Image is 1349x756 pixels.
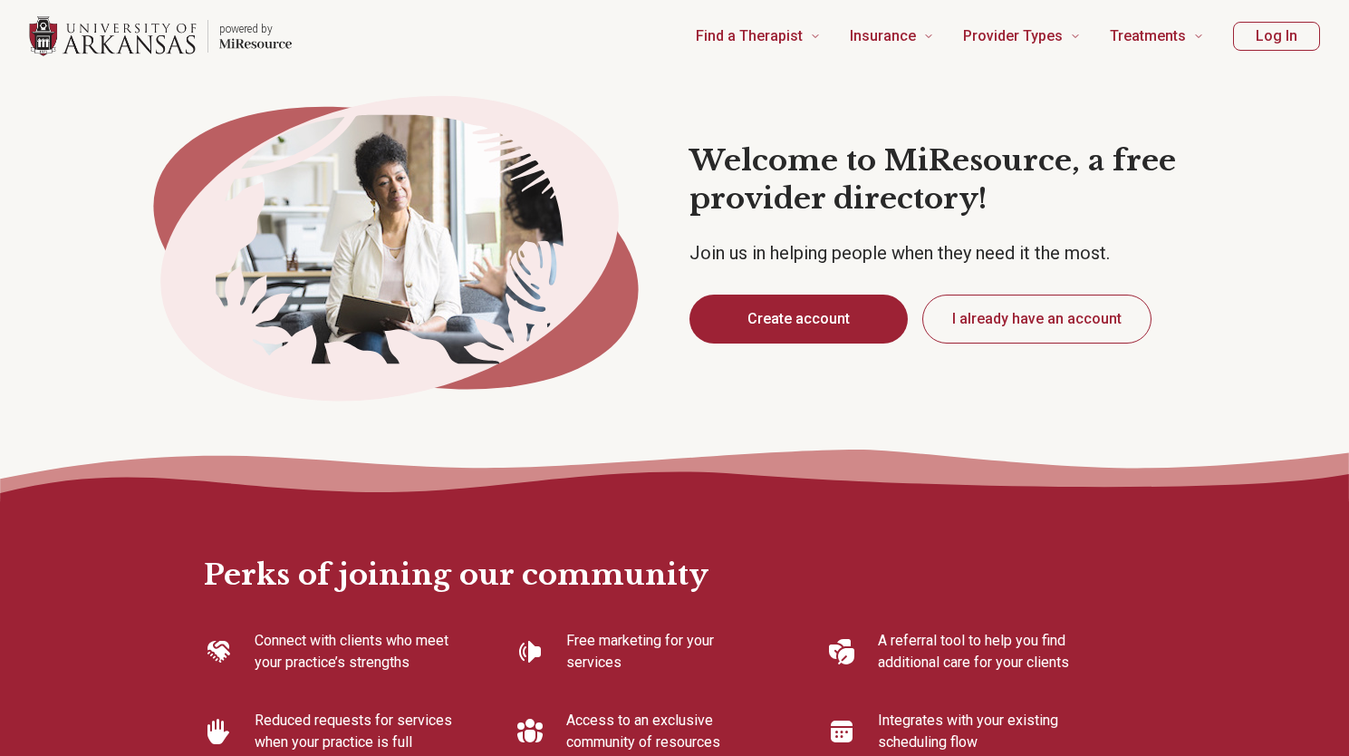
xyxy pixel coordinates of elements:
h2: Perks of joining our community [204,499,1146,595]
h1: Welcome to MiResource, a free provider directory! [689,142,1226,218]
button: Log In [1233,22,1320,51]
p: Connect with clients who meet your practice’s strengths [255,630,458,674]
p: Join us in helping people when they need it the most. [689,240,1226,266]
button: I already have an account [922,295,1151,344]
p: powered by [219,22,292,36]
button: Create account [689,295,908,344]
p: Free marketing for your services [566,630,769,674]
span: Treatments [1110,24,1186,49]
p: Access to an exclusive community of resources [566,710,769,753]
span: Find a Therapist [696,24,803,49]
span: Insurance [850,24,916,49]
span: Provider Types [963,24,1063,49]
a: Home page [29,7,292,65]
p: Integrates with your existing scheduling flow [878,710,1081,753]
p: A referral tool to help you find additional care for your clients [878,630,1081,674]
p: Reduced requests for services when your practice is full [255,710,458,753]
